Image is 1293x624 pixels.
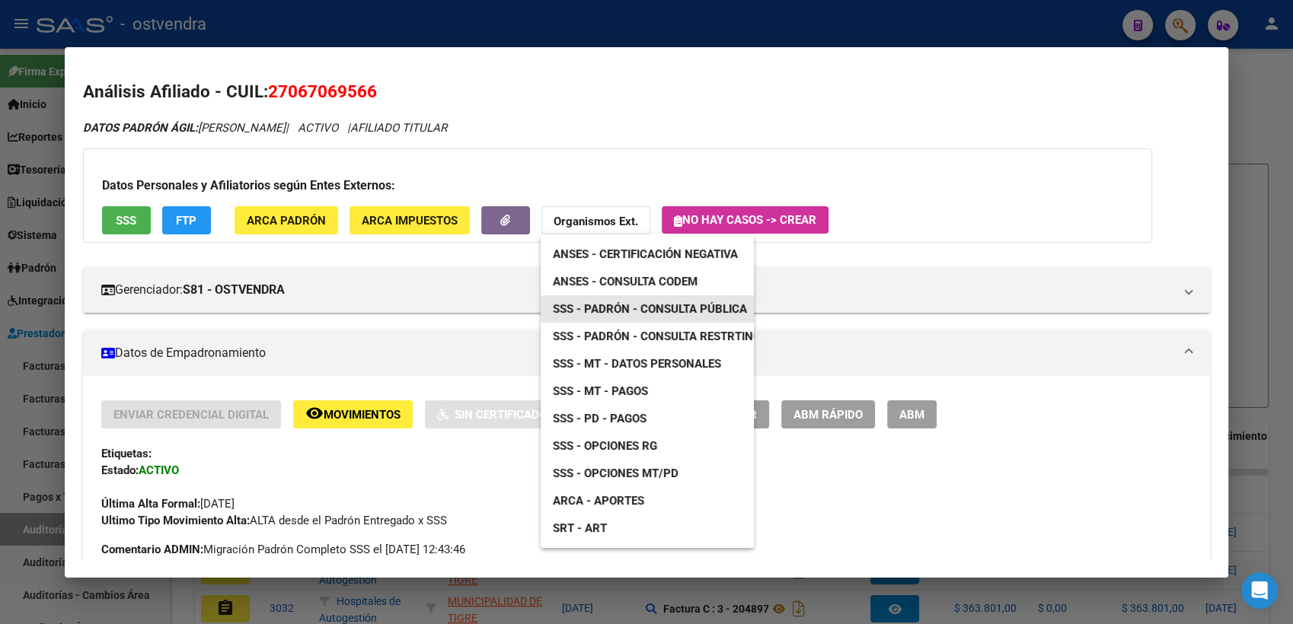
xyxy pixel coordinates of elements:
[553,302,747,316] span: SSS - Padrón - Consulta Pública
[541,268,710,295] a: ANSES - Consulta CODEM
[1241,572,1278,609] div: Open Intercom Messenger
[553,247,738,261] span: ANSES - Certificación Negativa
[553,521,607,535] span: SRT - ART
[541,514,754,542] a: SRT - ART
[541,323,791,350] a: SSS - Padrón - Consulta Restrtingida
[553,275,698,288] span: ANSES - Consulta CODEM
[541,460,691,487] a: SSS - Opciones MT/PD
[541,377,660,405] a: SSS - MT - Pagos
[541,405,659,432] a: SSS - PD - Pagos
[553,412,646,425] span: SSS - PD - Pagos
[553,439,657,453] span: SSS - Opciones RG
[553,494,644,508] span: ARCA - Aportes
[541,487,656,514] a: ARCA - Aportes
[553,330,779,343] span: SSS - Padrón - Consulta Restrtingida
[541,295,759,323] a: SSS - Padrón - Consulta Pública
[541,432,669,460] a: SSS - Opciones RG
[553,357,721,371] span: SSS - MT - Datos Personales
[541,240,750,268] a: ANSES - Certificación Negativa
[553,466,678,480] span: SSS - Opciones MT/PD
[541,350,733,377] a: SSS - MT - Datos Personales
[553,384,648,398] span: SSS - MT - Pagos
